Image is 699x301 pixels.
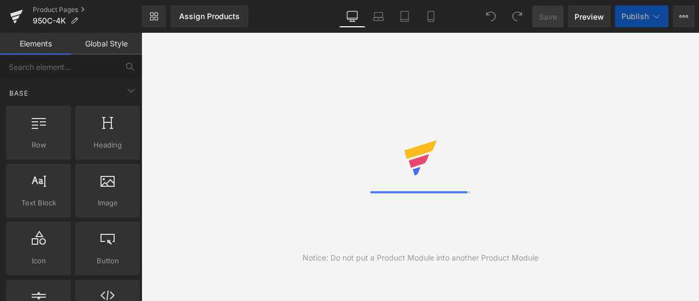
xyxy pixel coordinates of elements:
[615,5,668,27] button: Publish
[303,252,538,264] div: Notice: Do not put a Product Module into another Product Module
[365,5,392,27] a: Laptop
[10,139,68,151] span: Row
[673,5,695,27] button: More
[79,255,137,267] span: Button
[621,12,649,21] span: Publish
[33,5,142,14] a: Product Pages
[480,5,502,27] button: Undo
[339,5,365,27] a: Desktop
[568,5,611,27] a: Preview
[71,33,142,55] a: Global Style
[142,5,166,27] a: New Library
[10,197,68,209] span: Text Block
[10,255,68,267] span: Icon
[8,88,29,98] span: Base
[539,11,557,22] span: Save
[418,5,444,27] a: Mobile
[79,139,137,151] span: Heading
[33,16,66,25] span: 950C-4K
[506,5,528,27] button: Redo
[79,197,137,209] span: Image
[179,12,240,21] div: Assign Products
[392,5,418,27] a: Tablet
[574,11,604,22] span: Preview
